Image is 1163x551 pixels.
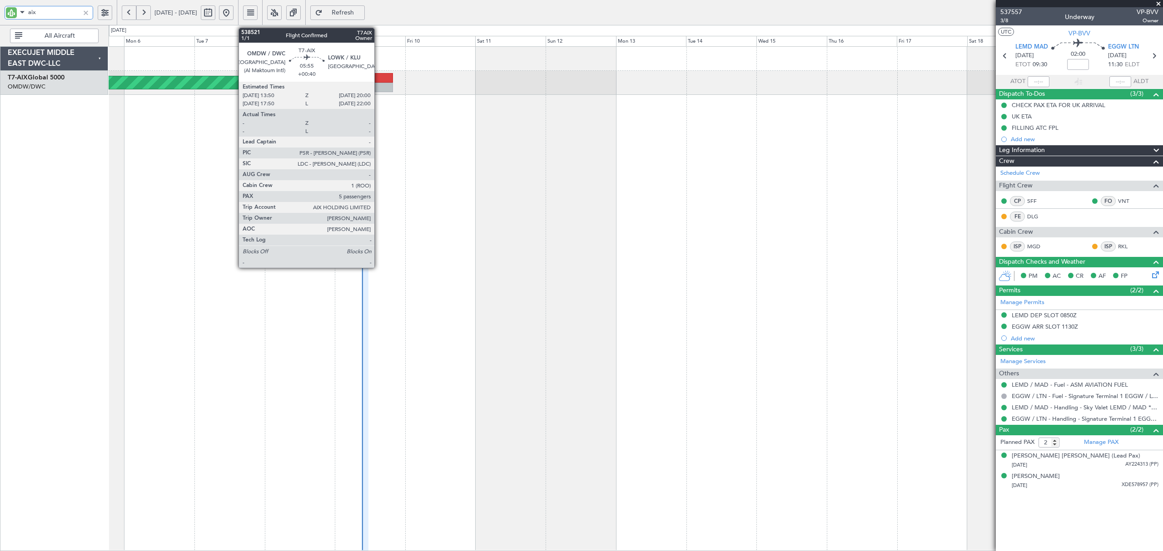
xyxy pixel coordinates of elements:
[24,33,95,39] span: All Aircraft
[1069,29,1090,38] span: VP-BVV
[1015,43,1048,52] span: LEMD MAD
[1000,438,1034,447] label: Planned PAX
[827,36,897,47] div: Thu 16
[1011,135,1158,143] div: Add new
[154,9,197,17] span: [DATE] - [DATE]
[1012,392,1158,400] a: EGGW / LTN - Fuel - Signature Terminal 1 EGGW / LTN
[1012,124,1059,132] div: FILLING ATC FPL
[310,5,365,20] button: Refresh
[998,28,1014,36] button: UTC
[1084,438,1118,447] a: Manage PAX
[967,36,1038,47] div: Sat 18
[999,369,1019,379] span: Others
[1071,50,1085,59] span: 02:00
[1027,197,1048,205] a: SFF
[999,285,1020,296] span: Permits
[1130,285,1143,295] span: (2/2)
[546,36,616,47] div: Sun 12
[1101,241,1116,251] div: ISP
[999,257,1085,267] span: Dispatch Checks and Weather
[1015,51,1034,60] span: [DATE]
[1012,311,1077,319] div: LEMD DEP SLOT 0850Z
[8,83,45,91] a: OMDW/DWC
[1027,242,1048,251] a: MGD
[1053,272,1061,281] span: AC
[1010,77,1025,86] span: ATOT
[475,36,546,47] div: Sat 11
[1130,425,1143,434] span: (2/2)
[1118,242,1138,251] a: RKL
[1010,241,1025,251] div: ISP
[1133,77,1148,86] span: ALDT
[1108,60,1123,69] span: 11:30
[28,5,80,19] input: A/C (Reg. or Type)
[1101,196,1116,206] div: FO
[1012,381,1128,389] a: LEMD / MAD - Fuel - ASM AVIATION FUEL
[1012,323,1078,330] div: EGGW ARR SLOT 1130Z
[1033,60,1047,69] span: 09:30
[1137,7,1158,17] span: VP-BVV
[999,227,1033,237] span: Cabin Crew
[1012,482,1027,489] span: [DATE]
[1012,101,1105,109] div: CHECK PAX ETA FOR UK ARRIVAL
[1015,60,1030,69] span: ETOT
[1121,272,1128,281] span: FP
[335,36,405,47] div: Thu 9
[124,36,194,47] div: Mon 6
[1012,472,1060,481] div: [PERSON_NAME]
[1098,272,1106,281] span: AF
[1000,169,1040,178] a: Schedule Crew
[999,181,1033,191] span: Flight Crew
[1010,212,1025,221] div: FE
[1065,12,1094,22] div: Underway
[111,27,126,34] div: [DATE]
[897,36,967,47] div: Fri 17
[194,36,265,47] div: Tue 7
[999,425,1009,435] span: Pax
[1012,403,1158,411] a: LEMD / MAD - Handling - Sky Valet LEMD / MAD **MY HANDLING**
[1130,89,1143,98] span: (3/3)
[1028,76,1049,87] input: --:--
[1012,415,1158,423] a: EGGW / LTN - Handling - Signature Terminal 1 EGGW / LTN
[405,36,476,47] div: Fri 10
[999,145,1045,156] span: Leg Information
[999,89,1045,99] span: Dispatch To-Dos
[1118,197,1138,205] a: VNT
[999,156,1014,167] span: Crew
[1130,344,1143,354] span: (3/3)
[1000,357,1046,366] a: Manage Services
[324,10,362,16] span: Refresh
[999,344,1023,355] span: Services
[1108,43,1139,52] span: EGGW LTN
[686,36,756,47] div: Tue 14
[756,36,827,47] div: Wed 15
[1027,212,1048,221] a: DLG
[616,36,686,47] div: Mon 13
[1010,196,1025,206] div: CP
[1125,461,1158,468] span: AY224313 (PP)
[8,74,65,81] a: T7-AIXGlobal 5000
[264,36,335,47] div: Wed 8
[1000,7,1022,17] span: 537557
[1076,272,1083,281] span: CR
[10,29,99,43] button: All Aircraft
[1122,481,1158,489] span: XDE578957 (PP)
[1125,60,1139,69] span: ELDT
[1000,17,1022,25] span: 3/8
[1012,113,1032,120] div: UK ETA
[1000,298,1044,307] a: Manage Permits
[1137,17,1158,25] span: Owner
[1029,272,1038,281] span: PM
[1011,335,1158,342] div: Add new
[1108,51,1127,60] span: [DATE]
[1012,452,1140,461] div: [PERSON_NAME] [PERSON_NAME] (Lead Pax)
[1012,462,1027,468] span: [DATE]
[8,74,28,81] span: T7-AIX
